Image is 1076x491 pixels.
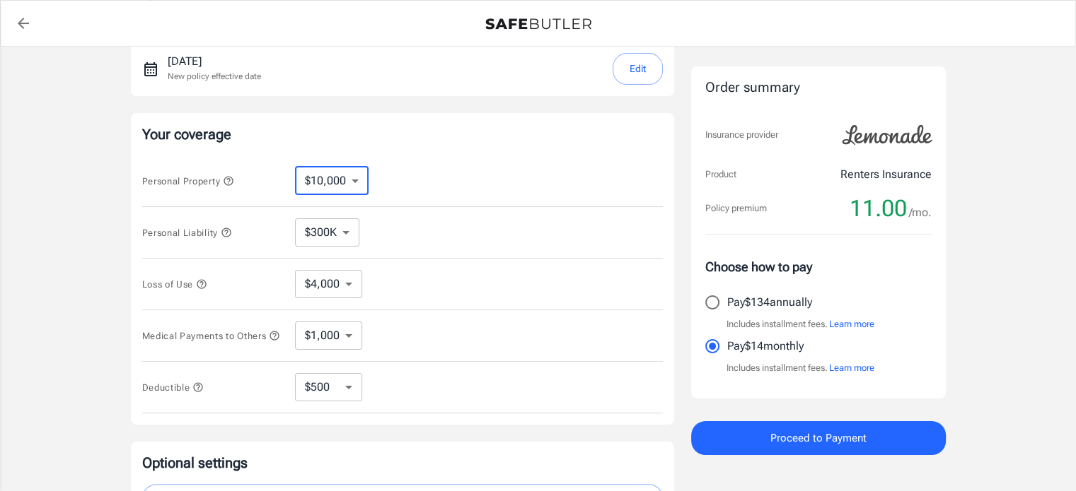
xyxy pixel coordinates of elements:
p: Insurance provider [705,128,778,142]
button: Learn more [829,317,874,331]
span: /mo. [909,203,932,223]
a: back to quotes [9,9,37,37]
button: Deductible [142,379,204,396]
img: Back to quotes [485,18,591,30]
button: Learn more [829,361,874,375]
p: Product [705,167,736,182]
p: Policy premium [705,201,767,215]
img: Lemonade [834,115,940,155]
p: Renters Insurance [840,166,932,183]
span: 11.00 [850,194,907,223]
p: Optional settings [142,453,663,473]
p: Your coverage [142,124,663,144]
span: Proceed to Payment [770,429,867,447]
button: Personal Liability [142,224,232,241]
p: Includes installment fees. [727,361,874,375]
span: Deductible [142,382,204,393]
p: New policy effective date [168,70,261,83]
button: Medical Payments to Others [142,327,281,344]
div: Order summary [705,78,932,98]
p: Includes installment fees. [727,317,874,331]
button: Loss of Use [142,276,207,292]
p: Choose how to pay [705,257,932,276]
span: Loss of Use [142,279,207,290]
span: Medical Payments to Others [142,331,281,341]
button: Edit [613,53,663,85]
p: Pay $14 monthly [727,338,804,355]
p: Pay $134 annually [727,294,812,311]
button: Proceed to Payment [691,421,946,455]
button: Personal Property [142,172,234,189]
p: [DATE] [168,53,261,70]
span: Personal Property [142,176,234,187]
span: Personal Liability [142,227,232,238]
svg: New policy start date [142,61,159,78]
